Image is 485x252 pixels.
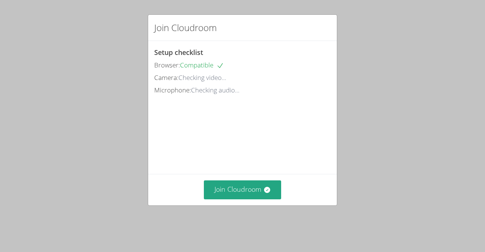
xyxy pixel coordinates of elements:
[154,86,191,94] span: Microphone:
[154,48,203,57] span: Setup checklist
[178,73,226,82] span: Checking video...
[204,180,282,199] button: Join Cloudroom
[154,21,217,34] h2: Join Cloudroom
[154,61,180,69] span: Browser:
[180,61,224,69] span: Compatible
[191,86,239,94] span: Checking audio...
[154,73,178,82] span: Camera:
